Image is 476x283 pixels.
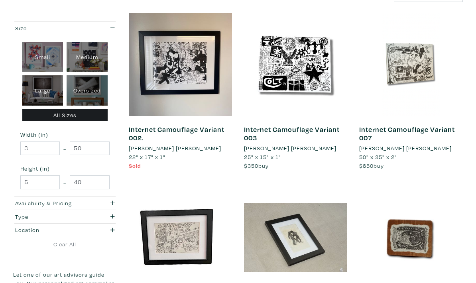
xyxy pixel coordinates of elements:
[359,144,462,153] a: [PERSON_NAME] [PERSON_NAME]
[15,199,87,208] div: Availability & Pricing
[244,144,336,153] li: [PERSON_NAME] [PERSON_NAME]
[129,125,224,143] a: Internet Camouflage Variant 002.
[13,210,117,224] button: Type
[22,76,63,106] div: Large
[13,224,117,237] button: Location
[20,166,110,172] small: Height (in)
[15,24,87,33] div: Size
[244,153,281,161] span: 25" x 15" x 1"
[129,153,165,161] span: 22" x 17" x 1"
[67,42,108,73] div: Medium
[359,162,374,170] span: $650
[244,162,269,170] span: buy
[67,76,108,106] div: Oversized
[359,162,384,170] span: buy
[129,144,232,153] a: [PERSON_NAME] [PERSON_NAME]
[244,162,258,170] span: $350
[13,22,117,35] button: Size
[15,213,87,222] div: Type
[359,153,397,161] span: 50" x 35" x 2"
[244,144,347,153] a: [PERSON_NAME] [PERSON_NAME]
[359,144,452,153] li: [PERSON_NAME] [PERSON_NAME]
[244,125,340,143] a: Internet Camouflage Variant 003
[22,110,108,122] div: All Sizes
[129,162,141,170] span: Sold
[359,125,455,143] a: Internet Camouflage Variant 007
[15,226,87,235] div: Location
[13,197,117,210] button: Availability & Pricing
[13,240,117,249] a: Clear All
[63,143,66,154] span: -
[22,42,63,73] div: Small
[63,177,66,188] span: -
[20,132,110,138] small: Width (in)
[129,144,221,153] li: [PERSON_NAME] [PERSON_NAME]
